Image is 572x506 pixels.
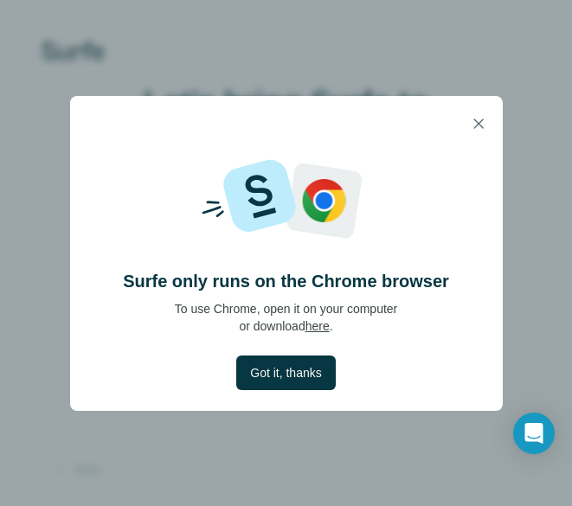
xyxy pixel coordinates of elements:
a: here [305,319,330,333]
span: Got it, thanks [250,364,321,381]
button: Got it, thanks [236,355,335,390]
h4: Surfe only runs on the Chrome browser [123,269,449,293]
img: Surfe and Google logos [177,151,396,248]
p: To use Chrome, open it on your computer or download . [175,300,398,335]
div: Open Intercom Messenger [513,413,555,454]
